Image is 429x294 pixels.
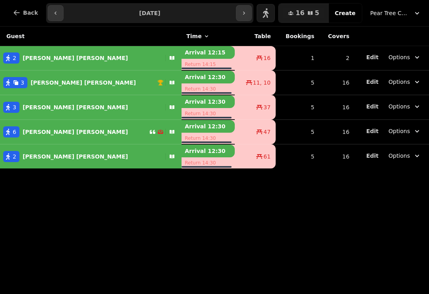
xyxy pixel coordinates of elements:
[182,157,235,168] p: Return 14:30
[384,124,426,138] button: Options
[276,144,319,168] td: 5
[23,128,128,136] p: [PERSON_NAME] [PERSON_NAME]
[384,99,426,114] button: Options
[21,79,24,87] span: 3
[388,103,410,110] span: Options
[182,46,235,59] p: Arrival 12:15
[319,70,354,95] td: 16
[235,27,276,46] th: Table
[182,59,235,70] p: Return 14:15
[366,128,379,134] span: Edit
[13,153,16,161] span: 2
[366,78,379,86] button: Edit
[182,133,235,144] p: Return 14:30
[365,6,426,20] button: Pear Tree Cafe ([GEOGRAPHIC_DATA])
[366,127,379,135] button: Edit
[388,127,410,135] span: Options
[319,144,354,168] td: 16
[278,4,329,23] button: 165
[329,4,362,23] button: Create
[366,152,379,160] button: Edit
[388,78,410,86] span: Options
[182,108,235,119] p: Return 14:30
[319,120,354,144] td: 16
[319,27,354,46] th: Covers
[13,103,16,111] span: 3
[335,10,356,16] span: Create
[384,50,426,64] button: Options
[31,79,136,87] p: [PERSON_NAME] [PERSON_NAME]
[253,79,271,87] span: 11, 10
[276,95,319,120] td: 5
[315,10,319,16] span: 5
[366,153,379,159] span: Edit
[276,46,319,71] td: 1
[366,53,379,61] button: Edit
[23,10,38,15] span: Back
[263,153,271,161] span: 61
[23,153,128,161] p: [PERSON_NAME] [PERSON_NAME]
[13,54,16,62] span: 2
[182,95,235,108] p: Arrival 12:30
[182,145,235,157] p: Arrival 12:30
[276,27,319,46] th: Bookings
[366,103,379,110] button: Edit
[263,128,271,136] span: 47
[319,46,354,71] td: 2
[182,71,235,83] p: Arrival 12:30
[186,32,209,40] button: Time
[388,152,410,160] span: Options
[276,70,319,95] td: 5
[6,3,44,22] button: Back
[182,120,235,133] p: Arrival 12:30
[370,9,410,17] span: Pear Tree Cafe ([GEOGRAPHIC_DATA])
[23,103,128,111] p: [PERSON_NAME] [PERSON_NAME]
[384,149,426,163] button: Options
[186,32,201,40] span: Time
[366,79,379,85] span: Edit
[388,53,410,61] span: Options
[366,54,379,60] span: Edit
[263,103,271,111] span: 37
[182,83,235,95] p: Return 14:30
[23,54,128,62] p: [PERSON_NAME] [PERSON_NAME]
[276,120,319,144] td: 5
[13,128,16,136] span: 6
[366,104,379,109] span: Edit
[384,75,426,89] button: Options
[263,54,271,62] span: 16
[296,10,304,16] span: 16
[319,95,354,120] td: 16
